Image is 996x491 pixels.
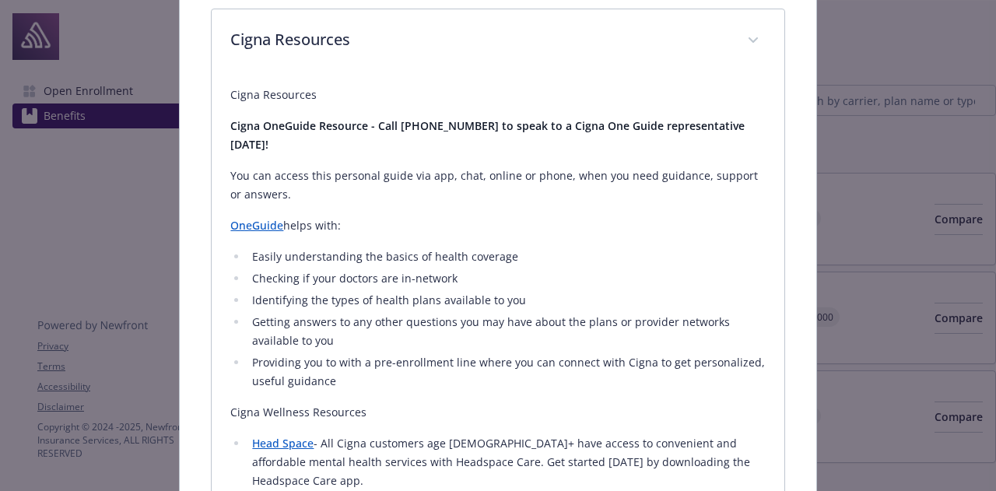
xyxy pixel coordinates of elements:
a: OneGuide [230,218,283,233]
strong: Cigna OneGuide Resource - Call [PHONE_NUMBER] to speak to a Cigna One Guide representative [DATE]! [230,118,745,152]
p: You can access this personal guide via app, chat, online or phone, when you need guidance, suppor... [230,167,765,204]
p: helps with: [230,216,765,235]
div: Cigna Resources [212,9,784,73]
li: Easily understanding the basics of health coverage [247,247,765,266]
li: Providing you to with a pre-enrollment line where you can connect with Cigna to get personalized,... [247,353,765,391]
p: Cigna Resources [230,86,765,104]
li: Getting answers to any other questions you may have about the plans or provider networks availabl... [247,313,765,350]
a: Head Space [252,436,314,451]
li: Identifying the types of health plans available to you [247,291,765,310]
p: Cigna Resources [230,28,728,51]
p: Cigna Wellness Resources [230,403,765,422]
li: - All Cigna customers age [DEMOGRAPHIC_DATA]+ have access to convenient and affordable mental hea... [247,434,765,490]
li: Checking if your doctors are in-network [247,269,765,288]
